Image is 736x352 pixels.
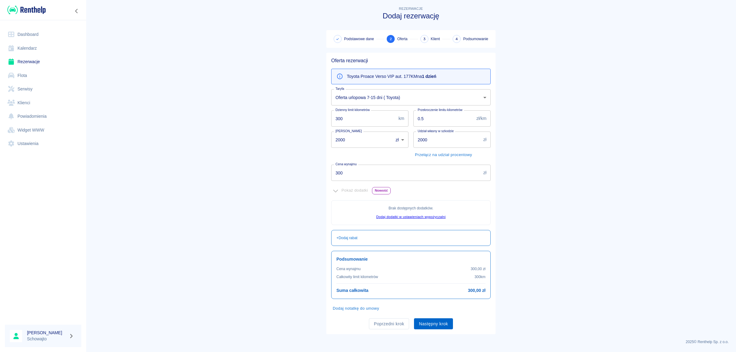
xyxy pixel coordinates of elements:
b: 1 dzień [422,74,436,79]
p: Całkowity limit kilometrów [336,274,378,280]
span: 4 [455,36,458,42]
h6: 300,00 zł [468,287,485,294]
p: Cena wynajmu [336,266,361,272]
p: 300 km [474,274,485,280]
h6: Podsumowanie [336,256,485,262]
span: Oferta [397,36,407,42]
p: + Dodaj rabat [336,235,358,241]
button: Poprzedni krok [369,318,409,330]
a: Widget WWW [5,123,81,137]
h6: Suma całkowita [336,287,368,294]
label: Udział własny w szkodzie [418,129,454,133]
div: zł [391,132,408,148]
p: zł/km [477,115,486,122]
p: Toyota Proace Verso VIP aut. 177KM na [347,73,436,80]
h3: Dodaj rezerwację [326,12,496,20]
p: zł [483,170,486,176]
a: Rezerwacje [5,55,81,69]
span: 2 [390,36,392,42]
button: Zwiń nawigację [72,7,81,15]
label: Przekroczenie limitu kilometrów [418,108,462,112]
button: Dodaj notatkę do umowy [331,304,381,313]
span: 3 [423,36,426,42]
p: 300,00 zł [471,266,485,272]
p: Schowajto [27,336,66,342]
span: Podstawowe dane [344,36,374,42]
span: Klient [431,36,440,42]
label: Cena wynajmu [335,162,357,166]
a: Dashboard [5,28,81,41]
p: Brak dostępnych dodatków . [336,205,485,211]
span: Podsumowanie [463,36,488,42]
a: Dodaj dodatki w ustawieniach wypożyczalni [376,215,446,219]
a: Ustawienia [5,137,81,151]
label: [PERSON_NAME] [335,129,362,133]
a: Klienci [5,96,81,110]
img: Renthelp logo [7,5,46,15]
label: Taryfa [335,86,344,91]
label: Dzienny limit kilometrów [335,108,370,112]
p: 2025 © Renthelp Sp. z o.o. [93,339,729,345]
a: Serwisy [5,82,81,96]
button: Przełącz na udział procentowy [413,150,473,160]
a: Flota [5,69,81,82]
p: zł [483,136,486,143]
a: Kalendarz [5,41,81,55]
h6: [PERSON_NAME] [27,330,66,336]
p: km [398,115,404,122]
h5: Oferta rezerwacji [331,58,491,64]
a: Renthelp logo [5,5,46,15]
span: Nowość [372,187,390,194]
span: Rezerwacje [399,7,423,10]
div: Oferta urlopowa 7-15 dni ( Toyota) [331,89,491,105]
a: Powiadomienia [5,109,81,123]
button: Następny krok [414,318,453,330]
